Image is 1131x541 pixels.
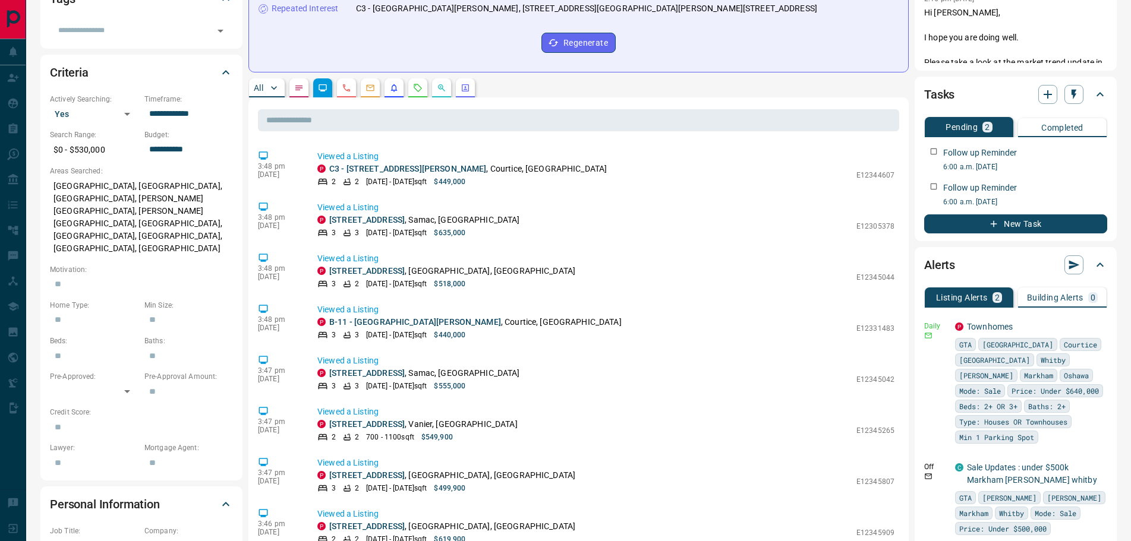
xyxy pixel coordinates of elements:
span: Type: Houses OR Townhouses [959,416,1067,428]
p: 0 [1091,293,1095,302]
div: property.ca [317,267,326,275]
p: [DATE] [258,324,300,332]
p: 700 - 1100 sqft [366,432,414,442]
p: [DATE] [258,528,300,536]
p: Motivation: [50,264,233,275]
p: $0 - $530,000 [50,140,138,160]
p: Pre-Approved: [50,371,138,382]
p: 3:48 pm [258,162,300,170]
p: 6:00 a.m. [DATE] [943,197,1107,207]
p: , Courtice, [GEOGRAPHIC_DATA] [329,163,607,175]
p: 2 [332,432,336,442]
p: 3 [355,381,359,391]
p: [DATE] - [DATE] sqft [366,227,427,238]
p: 3 [332,483,336,493]
p: Mortgage Agent: [144,442,233,453]
p: 3 [332,227,336,238]
p: , Samac, [GEOGRAPHIC_DATA] [329,214,520,226]
span: Whitby [1041,354,1066,366]
span: [GEOGRAPHIC_DATA] [982,338,1053,350]
p: Completed [1041,124,1083,132]
a: C3 - [STREET_ADDRESS][PERSON_NAME] [329,164,486,173]
p: [DATE] - [DATE] sqft [366,330,427,340]
a: [STREET_ADDRESS] [329,215,405,224]
p: E12345042 [856,374,894,385]
div: property.ca [317,420,326,428]
p: E12345909 [856,527,894,538]
div: Tasks [924,80,1107,109]
span: GTA [959,492,972,504]
p: , Courtice, [GEOGRAPHIC_DATA] [329,316,622,328]
p: $635,000 [434,227,465,238]
p: $555,000 [434,381,465,391]
p: , [GEOGRAPHIC_DATA], [GEOGRAPHIC_DATA] [329,469,575,482]
p: Pending [946,123,978,131]
p: Timeframe: [144,94,233,105]
div: property.ca [317,216,326,224]
p: 2 [355,432,359,442]
p: 3 [332,330,336,340]
button: New Task [924,214,1107,233]
a: [STREET_ADDRESS] [329,368,405,378]
p: Follow up Reminder [943,147,1017,159]
a: [STREET_ADDRESS] [329,419,405,429]
div: Criteria [50,58,233,87]
p: [DATE] [258,273,300,281]
p: [DATE] - [DATE] sqft [366,381,427,391]
p: Hi [PERSON_NAME], I hope you are doing well. Please take a look at the market trend update in [GE... [924,7,1107,231]
p: 3:48 pm [258,264,300,273]
a: [STREET_ADDRESS] [329,521,405,531]
p: 3:46 pm [258,520,300,528]
p: 3 [332,381,336,391]
svg: Email [924,472,932,480]
div: Yes [50,105,138,124]
div: Personal Information [50,490,233,518]
svg: Lead Browsing Activity [318,83,327,93]
button: Open [212,23,229,39]
p: Min Size: [144,300,233,311]
span: Courtice [1064,338,1097,350]
p: Beds: [50,336,138,346]
p: , Samac, [GEOGRAPHIC_DATA] [329,367,520,379]
p: Search Range: [50,129,138,140]
p: Credit Score: [50,407,233,417]
p: 3 [355,330,359,340]
p: $449,000 [434,176,465,187]
svg: Listing Alerts [389,83,399,93]
p: Repeated Interest [272,2,338,15]
p: [DATE] [258,477,300,485]
svg: Notes [294,83,304,93]
p: Areas Searched: [50,166,233,176]
svg: Agent Actions [461,83,470,93]
a: B-11 - [GEOGRAPHIC_DATA][PERSON_NAME] [329,317,501,327]
p: 2 [355,483,359,493]
span: [PERSON_NAME] [982,492,1037,504]
p: Pre-Approval Amount: [144,371,233,382]
span: Mode: Sale [959,385,1001,397]
p: 3:47 pm [258,417,300,426]
p: [DATE] [258,170,300,179]
p: 2 [985,123,990,131]
p: Company: [144,526,233,536]
p: [DATE] - [DATE] sqft [366,279,427,289]
p: $499,900 [434,483,465,493]
svg: Opportunities [437,83,446,93]
svg: Calls [342,83,351,93]
span: Markham [1024,369,1053,381]
h2: Personal Information [50,495,160,514]
p: Home Type: [50,300,138,311]
p: , Vanier, [GEOGRAPHIC_DATA] [329,418,518,431]
p: 3 [355,227,359,238]
p: Building Alerts [1027,293,1083,302]
p: Off [924,461,948,472]
p: E12345265 [856,425,894,436]
p: 3 [332,279,336,289]
div: property.ca [317,318,326,326]
a: Sale Updates : under $500k Markham [PERSON_NAME] whitby [967,463,1097,485]
p: E12345044 [856,272,894,283]
p: Viewed a Listing [317,252,894,265]
span: Oshawa [1064,369,1089,381]
p: $549,900 [421,432,453,442]
p: E12344607 [856,170,894,181]
span: Price: Under $640,000 [1012,385,1099,397]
